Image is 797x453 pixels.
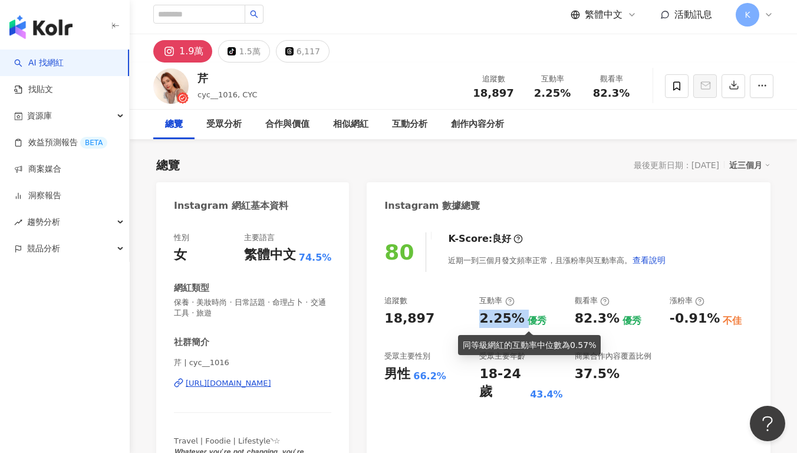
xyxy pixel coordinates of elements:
div: 近三個月 [729,157,770,173]
span: 保養 · 美妝時尚 · 日常話題 · 命理占卜 · 交通工具 · 旅遊 [174,297,331,319]
div: 互動率 [479,296,514,306]
span: 查看說明 [633,255,666,265]
img: logo [9,15,73,39]
div: 受眾主要年齡 [479,351,525,362]
button: 1.5萬 [218,40,269,63]
div: 女 [174,246,187,264]
div: 漲粉率 [670,296,704,306]
div: 6,117 [297,43,320,60]
div: 繁體中文 [244,246,296,264]
div: 創作內容分析 [451,117,504,132]
button: 1.9萬 [153,40,212,63]
div: 1.5萬 [239,43,260,60]
div: 43.4% [530,388,563,401]
span: 資源庫 [27,103,52,129]
div: 男性 [384,365,410,383]
div: 總覽 [165,117,183,132]
div: 觀看率 [575,296,610,306]
span: 芹 | cyc__1016 [174,357,331,368]
div: 優秀 [528,314,546,327]
div: 網紅類型 [174,282,209,294]
span: search [250,10,258,18]
button: 6,117 [276,40,330,63]
a: searchAI 找網紅 [14,57,64,69]
div: [URL][DOMAIN_NAME] [186,378,271,389]
div: 芹 [197,71,258,86]
div: 1.9萬 [179,43,203,60]
span: cyc__1016, CYC [197,90,258,99]
div: Instagram 數據總覽 [384,199,480,212]
div: 受眾分析 [206,117,242,132]
div: Instagram 網紅基本資料 [174,199,288,212]
div: 主要語言 [244,232,275,243]
div: 社群簡介 [174,336,209,349]
div: 性別 [174,232,189,243]
div: 82.3% [575,310,620,328]
div: 2.25% [479,310,524,328]
span: 74.5% [299,251,332,264]
a: 找貼文 [14,84,53,96]
div: 合作與價值 [265,117,309,132]
div: K-Score : [448,232,523,245]
div: 優秀 [623,314,641,327]
div: 18-24 歲 [479,365,527,402]
div: 互動分析 [392,117,427,132]
span: K [745,8,750,21]
div: 近期一到三個月發文頻率正常，且漲粉率與互動率高。 [448,248,666,272]
span: 競品分析 [27,235,60,262]
div: 37.5% [575,365,620,383]
span: 繁體中文 [585,8,623,21]
iframe: Help Scout Beacon - Open [750,406,785,441]
div: 追蹤數 [384,296,407,306]
div: 66.2% [413,370,446,383]
div: 追蹤數 [471,73,516,85]
div: 相似網紅 [333,117,368,132]
span: rise [14,218,22,226]
div: 受眾主要性別 [384,351,430,362]
div: 良好 [492,232,511,245]
div: -0.91% [670,310,720,328]
span: 趨勢分析 [27,209,60,235]
span: 活動訊息 [674,9,712,20]
div: 18,897 [384,310,434,328]
div: 商業合作內容覆蓋比例 [575,351,651,362]
div: 最後更新日期：[DATE] [634,160,719,170]
span: 82.3% [593,87,630,99]
a: 效益預測報告BETA [14,137,107,149]
a: 洞察報告 [14,190,61,202]
div: 80 [384,240,414,264]
span: 2.25% [534,87,571,99]
span: 18,897 [473,87,513,99]
div: 觀看率 [589,73,634,85]
button: 查看說明 [632,248,666,272]
div: 互動率 [530,73,575,85]
a: 商案媒合 [14,163,61,175]
div: 不佳 [723,314,742,327]
img: KOL Avatar [153,68,189,104]
div: 總覽 [156,157,180,173]
a: [URL][DOMAIN_NAME] [174,378,331,389]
